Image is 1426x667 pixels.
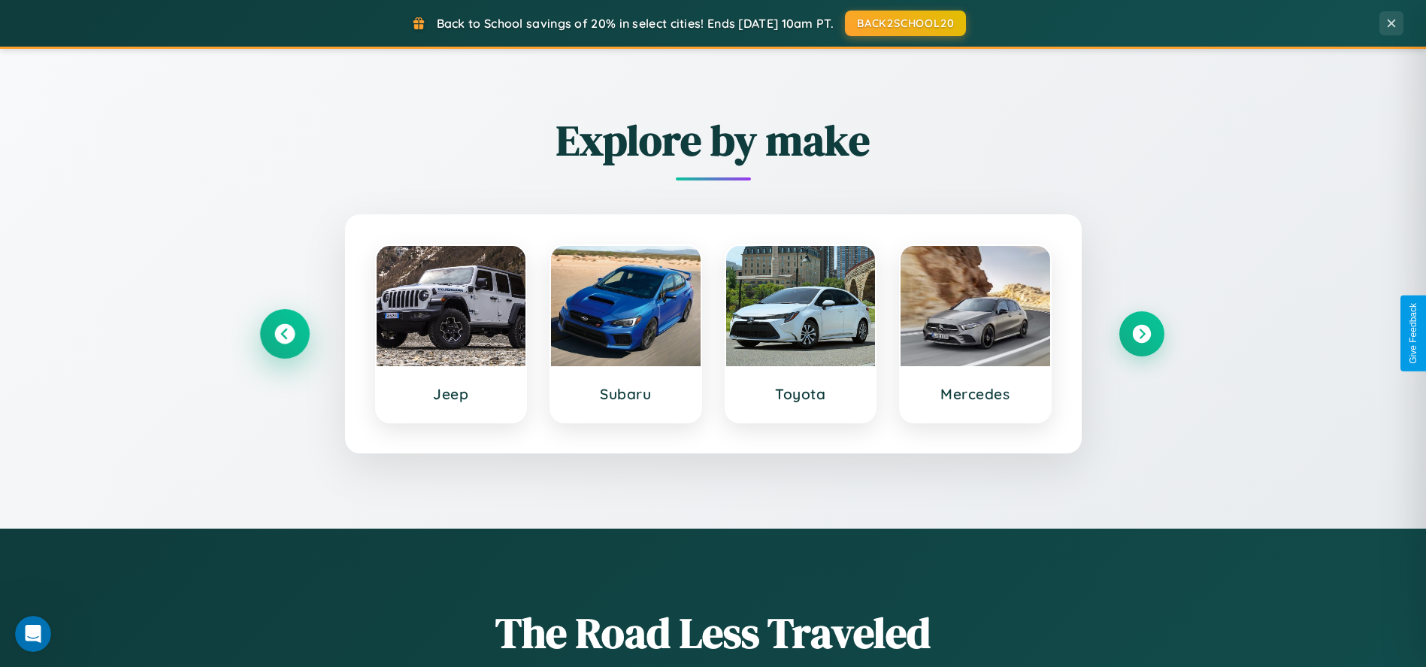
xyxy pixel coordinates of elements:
div: Give Feedback [1408,303,1418,364]
button: BACK2SCHOOL20 [845,11,966,36]
iframe: Intercom live chat [15,616,51,652]
span: Back to School savings of 20% in select cities! Ends [DATE] 10am PT. [437,16,834,31]
h1: The Road Less Traveled [262,604,1164,662]
h2: Explore by make [262,111,1164,169]
h3: Toyota [741,385,861,403]
h3: Subaru [566,385,686,403]
h3: Mercedes [916,385,1035,403]
h3: Jeep [392,385,511,403]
